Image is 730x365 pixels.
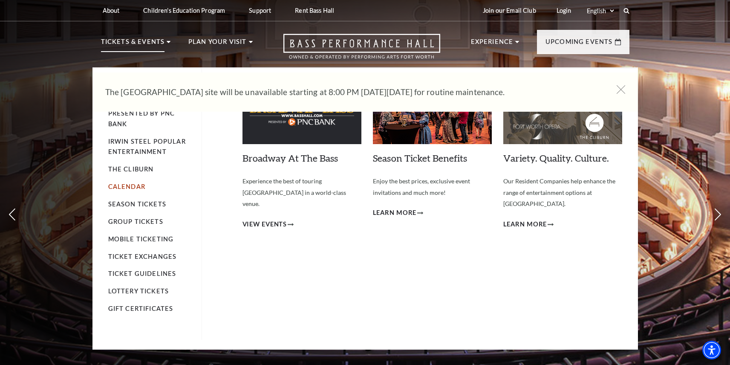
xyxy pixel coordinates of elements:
a: Broadway At The Bass [242,152,338,164]
a: Learn More Variety. Quality. Culture. [503,219,554,230]
select: Select: [585,7,615,15]
p: Support [249,7,271,14]
p: Rent Bass Hall [295,7,334,14]
a: View Events [242,219,294,230]
p: Enjoy the best prices, exclusive event invitations and much more! [373,176,492,198]
img: Season Ticket Benefits [373,80,492,144]
a: Variety. Quality. Culture. [503,152,609,164]
div: Accessibility Menu [702,341,721,359]
img: Variety. Quality. Culture. [503,80,622,144]
span: Learn More [373,208,417,218]
p: The [GEOGRAPHIC_DATA] site will be unavailable starting at 8:00 PM [DATE][DATE] for routine maint... [105,85,600,99]
a: Gift Certificates [108,305,173,312]
a: Calendar [108,183,145,190]
a: Group Tickets [108,218,163,225]
a: Season Tickets [108,200,166,208]
span: Learn More [503,219,547,230]
p: Tickets & Events [101,37,165,52]
a: Ticket Guidelines [108,270,176,277]
span: View Events [242,219,287,230]
a: Broadway At The Bass presented by PNC Bank [108,99,192,127]
p: Plan Your Visit [188,37,247,52]
a: Mobile Ticketing [108,235,174,243]
a: The Cliburn [108,165,154,173]
img: Broadway At The Bass [242,80,361,144]
a: Open this option [253,34,471,67]
p: About [103,7,120,14]
a: Learn More Season Ticket Benefits [373,208,424,218]
a: Irwin Steel Popular Entertainment [108,138,186,156]
p: Children's Education Program [143,7,225,14]
p: Our Resident Companies help enhance the range of entertainment options at [GEOGRAPHIC_DATA]. [503,176,622,210]
p: Experience the best of touring [GEOGRAPHIC_DATA] in a world-class venue. [242,176,361,210]
p: Upcoming Events [545,37,613,52]
a: Season Ticket Benefits [373,152,467,164]
a: Ticket Exchanges [108,253,177,260]
p: Experience [471,37,514,52]
a: Lottery Tickets [108,287,169,295]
